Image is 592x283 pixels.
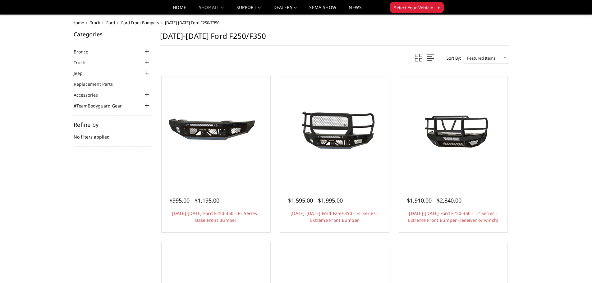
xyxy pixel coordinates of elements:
a: Ford [106,20,115,25]
a: Replacement Parts [74,81,121,87]
a: shop all [199,5,224,14]
button: Select Your Vehicle [390,2,444,13]
span: ▾ [438,4,440,11]
a: 2023-2025 Ford F250-350 - FT Series - Extreme Front Bumper 2023-2025 Ford F250-350 - FT Series - ... [282,78,388,184]
img: 2023-2025 Ford F250-350 - FT Series - Base Front Bumper [166,107,266,154]
a: Home [173,5,186,14]
a: 2023-2025 Ford F250-350 - T2 Series - Extreme Front Bumper (receiver or winch) 2023-2025 Ford F25... [401,78,506,184]
span: $1,910.00 - $2,840.00 [407,197,461,204]
a: #TeamBodyguard Gear [74,103,130,109]
a: [DATE]-[DATE] Ford F250-350 - T2 Series - Extreme Front Bumper (receiver or winch) [408,210,498,223]
h1: [DATE]-[DATE] Ford F250/F350 [160,31,509,46]
a: Jeep [74,70,90,76]
a: Bronco [74,48,96,55]
span: $1,595.00 - $1,995.00 [288,197,343,204]
a: 2023-2025 Ford F250-350 - FT Series - Base Front Bumper [163,78,269,184]
a: SEMA Show [309,5,336,14]
a: [DATE]-[DATE] Ford F250-350 - FT Series - Extreme Front Bumper [291,210,379,223]
span: Select Your Vehicle [394,4,433,11]
a: Accessories [74,92,106,98]
label: Sort By: [443,53,461,63]
h5: Categories [74,31,151,37]
img: 2023-2025 Ford F250-350 - T2 Series - Extreme Front Bumper (receiver or winch) [403,103,503,158]
a: Truck [90,20,100,25]
a: [DATE]-[DATE] Ford F250-350 - FT Series - Base Front Bumper [172,210,260,223]
span: $995.00 - $1,195.00 [169,197,219,204]
h5: Refine by [74,122,151,127]
span: [DATE]-[DATE] Ford F250/F350 [165,20,219,25]
div: No filters applied [74,122,151,147]
a: Ford Front Bumpers [121,20,159,25]
a: Home [72,20,84,25]
a: Dealers [273,5,297,14]
a: News [349,5,361,14]
a: Truck [74,59,93,66]
a: Support [236,5,261,14]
